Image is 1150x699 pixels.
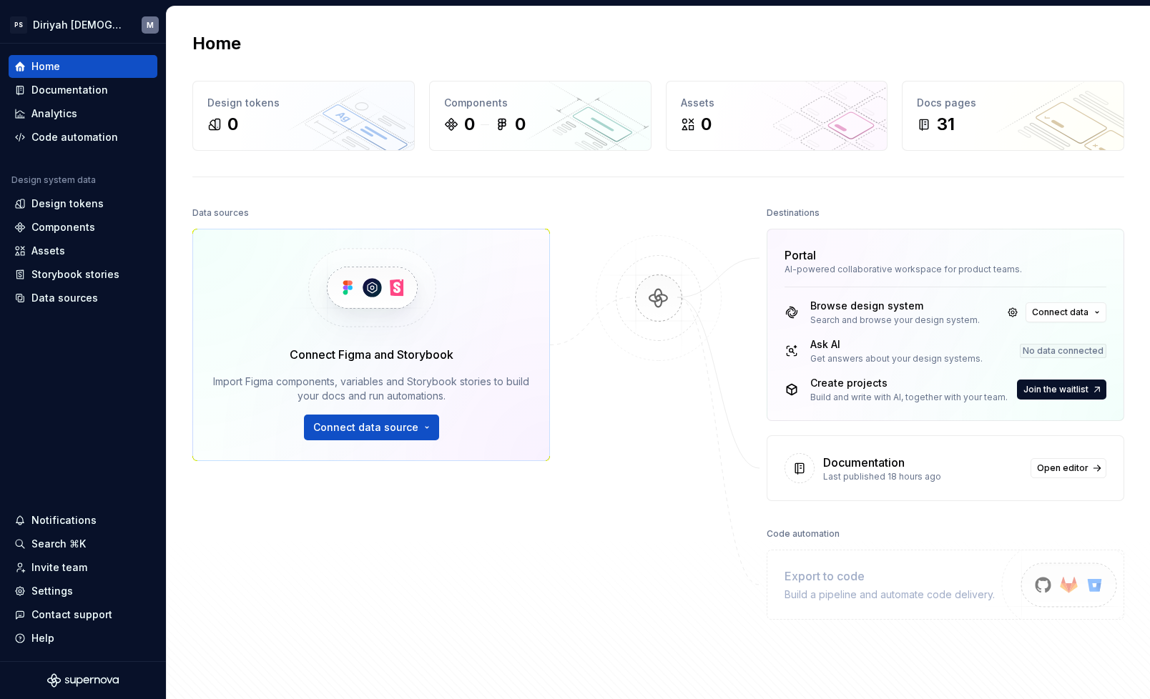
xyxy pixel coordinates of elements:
[823,471,1022,482] div: Last published 18 hours ago
[9,287,157,309] a: Data sources
[9,603,157,626] button: Contact support
[810,299,980,313] div: Browse design system
[681,96,873,110] div: Assets
[902,81,1124,151] a: Docs pages31
[1023,384,1088,395] span: Join the waitlist
[31,513,97,527] div: Notifications
[31,584,73,598] div: Settings
[31,106,77,121] div: Analytics
[1017,380,1106,400] button: Join the waitlist
[31,560,87,575] div: Invite team
[1037,462,1088,474] span: Open editor
[785,247,816,264] div: Portal
[1020,344,1106,358] div: No data connected
[3,9,163,40] button: PSDiriyah [DEMOGRAPHIC_DATA]M
[429,81,652,151] a: Components00
[207,96,400,110] div: Design tokens
[33,18,124,32] div: Diriyah [DEMOGRAPHIC_DATA]
[192,203,249,223] div: Data sources
[213,375,529,403] div: Import Figma components, variables and Storybook stories to build your docs and run automations.
[767,524,840,544] div: Code automation
[9,580,157,603] a: Settings
[304,415,439,440] button: Connect data source
[31,244,65,258] div: Assets
[9,79,157,101] a: Documentation
[9,192,157,215] a: Design tokens
[31,220,95,234] div: Components
[515,113,526,136] div: 0
[1026,302,1106,322] button: Connect data
[9,263,157,286] a: Storybook stories
[9,627,157,650] button: Help
[31,608,112,622] div: Contact support
[31,197,104,211] div: Design tokens
[9,102,157,125] a: Analytics
[9,509,157,532] button: Notifications
[290,346,453,363] div: Connect Figma and Storybook
[444,96,637,110] div: Components
[9,126,157,149] a: Code automation
[31,267,119,282] div: Storybook stories
[10,16,27,34] div: PS
[917,96,1109,110] div: Docs pages
[31,631,54,645] div: Help
[9,239,157,262] a: Assets
[11,174,96,186] div: Design system data
[31,291,98,305] div: Data sources
[810,337,983,352] div: Ask AI
[147,19,154,31] div: M
[9,55,157,78] a: Home
[192,81,415,151] a: Design tokens0
[313,420,418,435] span: Connect data source
[9,556,157,579] a: Invite team
[31,83,108,97] div: Documentation
[937,113,955,136] div: 31
[823,454,905,471] div: Documentation
[192,32,241,55] h2: Home
[701,113,712,136] div: 0
[31,59,60,74] div: Home
[31,130,118,144] div: Code automation
[785,588,995,602] div: Build a pipeline and automate code delivery.
[810,314,980,326] div: Search and browse your design system.
[9,532,157,555] button: Search ⌘K
[9,216,157,239] a: Components
[785,567,995,585] div: Export to code
[810,376,1008,390] div: Create projects
[1032,307,1088,318] span: Connect data
[464,113,475,136] div: 0
[31,537,86,551] div: Search ⌘K
[810,353,983,365] div: Get answers about your design systems.
[785,264,1106,275] div: AI-powered collaborative workspace for product teams.
[810,392,1008,403] div: Build and write with AI, together with your team.
[666,81,888,151] a: Assets0
[1031,458,1106,478] a: Open editor
[47,673,119,688] svg: Supernova Logo
[767,203,820,223] div: Destinations
[227,113,238,136] div: 0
